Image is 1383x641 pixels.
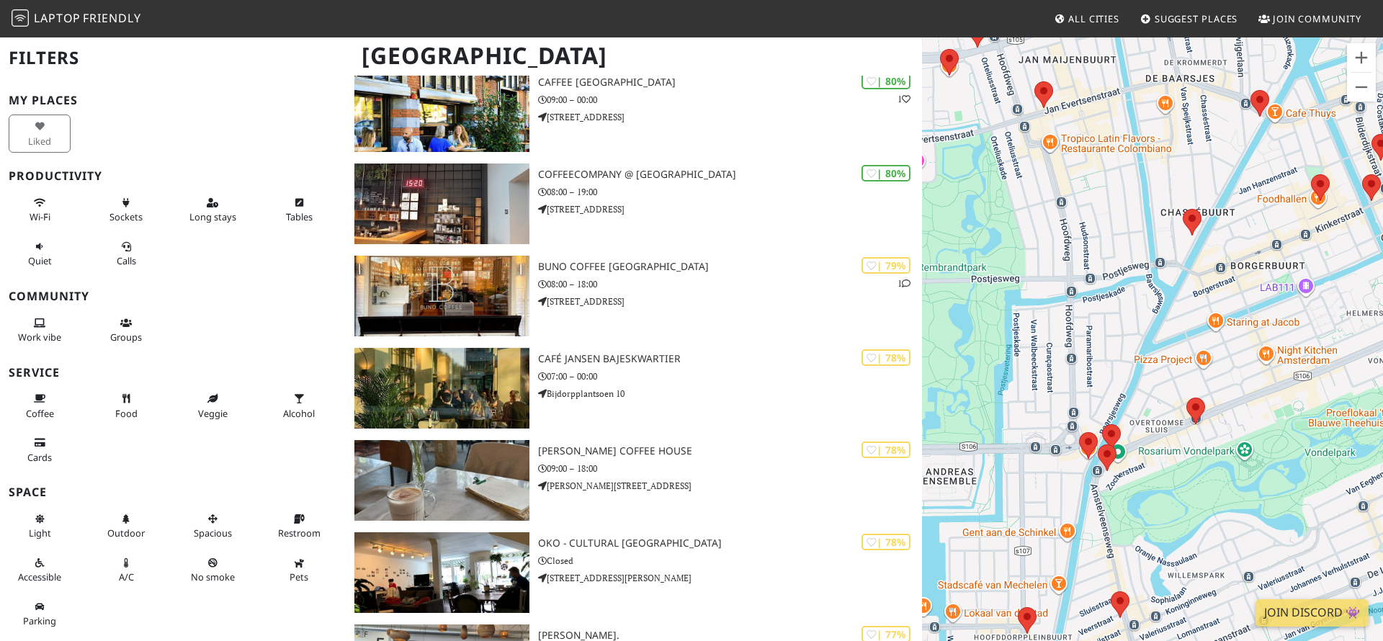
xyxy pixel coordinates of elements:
h3: Space [9,485,337,499]
button: Coffee [9,387,71,425]
button: Work vibe [9,311,71,349]
div: | 78% [861,441,910,458]
a: Caffee Oslo | 80% 1 Caffee [GEOGRAPHIC_DATA] 09:00 – 00:00 [STREET_ADDRESS] [346,71,922,152]
a: Join Community [1253,6,1367,32]
span: Friendly [83,10,140,26]
p: 08:00 – 18:00 [538,277,922,291]
button: No smoke [182,551,243,589]
button: Accessible [9,551,71,589]
button: Calls [95,235,157,273]
span: Coffee [26,407,54,420]
h3: Buno Coffee [GEOGRAPHIC_DATA] [538,261,922,273]
button: Food [95,387,157,425]
img: LaptopFriendly [12,9,29,27]
span: Long stays [189,210,236,223]
img: Café Jansen Bajeskwartier [354,348,529,429]
p: [STREET_ADDRESS] [538,295,922,308]
button: Restroom [268,507,330,545]
button: Outdoor [95,507,157,545]
h3: My Places [9,94,337,107]
button: Inzoomen [1347,43,1376,72]
button: Light [9,507,71,545]
button: Veggie [182,387,243,425]
span: Video/audio calls [117,254,136,267]
a: LaptopFriendly LaptopFriendly [12,6,141,32]
p: [STREET_ADDRESS] [538,110,922,124]
p: Bijdorpplantsoen 10 [538,387,922,400]
span: Credit cards [27,451,52,464]
h3: OKO - Cultural [GEOGRAPHIC_DATA] [538,537,922,550]
h3: Productivity [9,169,337,183]
p: 1 [898,277,910,290]
h3: [PERSON_NAME] coffee house [538,445,922,457]
button: Alcohol [268,387,330,425]
button: Tables [268,191,330,229]
span: Smoke free [191,570,235,583]
a: OKO - Cultural Melting Point | 78% OKO - Cultural [GEOGRAPHIC_DATA] Closed [STREET_ADDRESS][PERSO... [346,532,922,613]
button: Groups [95,311,157,349]
h3: coffeecompany @ [GEOGRAPHIC_DATA] [538,169,922,181]
p: [PERSON_NAME][STREET_ADDRESS] [538,479,922,493]
span: Join Community [1273,12,1361,25]
p: 1 [898,92,910,106]
span: Suggest Places [1155,12,1238,25]
p: [STREET_ADDRESS][PERSON_NAME] [538,571,922,585]
span: Work-friendly tables [286,210,313,223]
span: All Cities [1068,12,1119,25]
a: Buno Coffee Amsterdam | 79% 1 Buno Coffee [GEOGRAPHIC_DATA] 08:00 – 18:00 [STREET_ADDRESS] [346,256,922,336]
h3: Service [9,366,337,380]
span: Pet friendly [290,570,308,583]
div: | 79% [861,257,910,274]
button: Pets [268,551,330,589]
a: Café Jansen Bajeskwartier | 78% Café Jansen Bajeskwartier 07:00 – 00:00 Bijdorpplantsoen 10 [346,348,922,429]
button: Wi-Fi [9,191,71,229]
span: Laptop [34,10,81,26]
a: All Cities [1048,6,1125,32]
div: | 80% [861,165,910,181]
img: Caffee Oslo [354,71,529,152]
p: 09:00 – 18:00 [538,462,922,475]
div: | 78% [861,534,910,550]
h3: Café Jansen Bajeskwartier [538,353,922,365]
p: 07:00 – 00:00 [538,369,922,383]
span: Veggie [198,407,228,420]
p: 09:00 – 00:00 [538,93,922,107]
button: A/C [95,551,157,589]
span: Natural light [29,526,51,539]
span: Alcohol [283,407,315,420]
h3: Community [9,290,337,303]
span: People working [18,331,61,344]
button: Quiet [9,235,71,273]
p: [STREET_ADDRESS] [538,202,922,216]
span: Stable Wi-Fi [30,210,50,223]
div: | 78% [861,349,910,366]
button: Uitzoomen [1347,73,1376,102]
p: 08:00 – 19:00 [538,185,922,199]
h1: [GEOGRAPHIC_DATA] [350,36,919,76]
span: Food [115,407,138,420]
span: Accessible [18,570,61,583]
img: Li's coffee house [354,440,529,521]
span: Air conditioned [119,570,134,583]
a: coffeecompany @ Oosterdokskade | 80% coffeecompany @ [GEOGRAPHIC_DATA] 08:00 – 19:00 [STREET_ADDR... [346,163,922,244]
a: Li's coffee house | 78% [PERSON_NAME] coffee house 09:00 – 18:00 [PERSON_NAME][STREET_ADDRESS] [346,440,922,521]
button: Long stays [182,191,243,229]
a: Suggest Places [1134,6,1244,32]
img: Buno Coffee Amsterdam [354,256,529,336]
span: Group tables [110,331,142,344]
span: Restroom [278,526,321,539]
span: Quiet [28,254,52,267]
span: Spacious [194,526,232,539]
span: Power sockets [109,210,143,223]
p: Closed [538,554,922,568]
button: Cards [9,431,71,469]
span: Parking [23,614,56,627]
span: Outdoor area [107,526,145,539]
button: Spacious [182,507,243,545]
img: OKO - Cultural Melting Point [354,532,529,613]
button: Parking [9,595,71,633]
button: Sockets [95,191,157,229]
h2: Filters [9,36,337,80]
a: Join Discord 👾 [1256,599,1369,627]
img: coffeecompany @ Oosterdokskade [354,163,529,244]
